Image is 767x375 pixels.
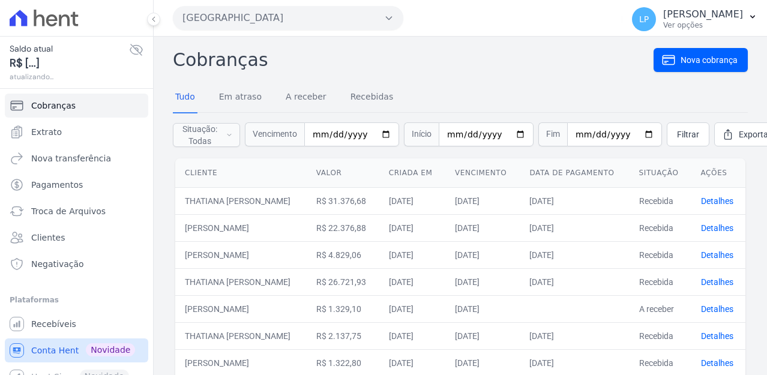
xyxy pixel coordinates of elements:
span: Fim [538,122,567,146]
a: Negativação [5,252,148,276]
button: LP [PERSON_NAME] Ver opções [622,2,767,36]
span: Cobranças [31,100,76,112]
td: R$ 26.721,93 [307,268,379,295]
p: [PERSON_NAME] [663,8,743,20]
th: Cliente [175,158,307,188]
span: R$ [...] [10,55,129,71]
td: R$ 22.376,88 [307,214,379,241]
td: [DATE] [520,322,629,349]
a: Pagamentos [5,173,148,197]
th: Valor [307,158,379,188]
a: Em atraso [217,82,264,113]
td: [DATE] [520,214,629,241]
span: Situação: Todas [181,123,219,147]
td: Recebida [630,187,691,214]
td: R$ 1.329,10 [307,295,379,322]
a: Clientes [5,226,148,250]
a: A receber [283,82,329,113]
p: Ver opções [663,20,743,30]
td: Recebida [630,241,691,268]
td: [DATE] [379,322,445,349]
td: Recebida [630,214,691,241]
td: THATIANA [PERSON_NAME] [175,187,307,214]
span: Filtrar [677,128,699,140]
a: Detalhes [701,196,733,206]
th: Vencimento [445,158,520,188]
h2: Cobranças [173,46,654,73]
td: [DATE] [379,268,445,295]
span: Extrato [31,126,62,138]
th: Situação [630,158,691,188]
a: Filtrar [667,122,709,146]
td: THATIANA [PERSON_NAME] [175,268,307,295]
td: [DATE] [379,241,445,268]
span: Negativação [31,258,84,270]
th: Data de pagamento [520,158,629,188]
td: R$ 4.829,06 [307,241,379,268]
a: Detalhes [701,250,733,260]
td: [PERSON_NAME] [175,295,307,322]
th: Ações [691,158,745,188]
span: Troca de Arquivos [31,205,106,217]
a: Nova cobrança [654,48,748,72]
td: [DATE] [445,241,520,268]
a: Detalhes [701,223,733,233]
td: R$ 2.137,75 [307,322,379,349]
span: LP [639,15,649,23]
td: R$ 31.376,68 [307,187,379,214]
span: Pagamentos [31,179,83,191]
td: [PERSON_NAME] [175,241,307,268]
td: [DATE] [445,295,520,322]
span: Vencimento [245,122,304,146]
td: [DATE] [520,187,629,214]
td: [DATE] [520,268,629,295]
span: Novidade [86,343,135,356]
span: atualizando... [10,71,129,82]
div: Plataformas [10,293,143,307]
span: Conta Hent [31,344,79,356]
a: Cobranças [5,94,148,118]
a: Tudo [173,82,197,113]
a: Detalhes [701,277,733,287]
a: Nova transferência [5,146,148,170]
a: Detalhes [701,358,733,368]
span: Recebíveis [31,318,76,330]
a: Troca de Arquivos [5,199,148,223]
a: Recebíveis [5,312,148,336]
td: [DATE] [379,214,445,241]
td: [DATE] [379,187,445,214]
th: Criada em [379,158,445,188]
button: Situação: Todas [173,123,240,147]
a: Recebidas [348,82,396,113]
td: [DATE] [445,268,520,295]
td: [DATE] [379,295,445,322]
span: Saldo atual [10,43,129,55]
td: [DATE] [445,187,520,214]
td: Recebida [630,268,691,295]
span: Nova transferência [31,152,111,164]
a: Detalhes [701,331,733,341]
td: [DATE] [445,214,520,241]
a: Extrato [5,120,148,144]
span: Nova cobrança [681,54,738,66]
button: [GEOGRAPHIC_DATA] [173,6,403,30]
td: Recebida [630,322,691,349]
td: [DATE] [445,322,520,349]
td: [DATE] [520,241,629,268]
a: Conta Hent Novidade [5,338,148,362]
span: Início [404,122,439,146]
span: Clientes [31,232,65,244]
td: [PERSON_NAME] [175,214,307,241]
a: Detalhes [701,304,733,314]
td: A receber [630,295,691,322]
td: THATIANA [PERSON_NAME] [175,322,307,349]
